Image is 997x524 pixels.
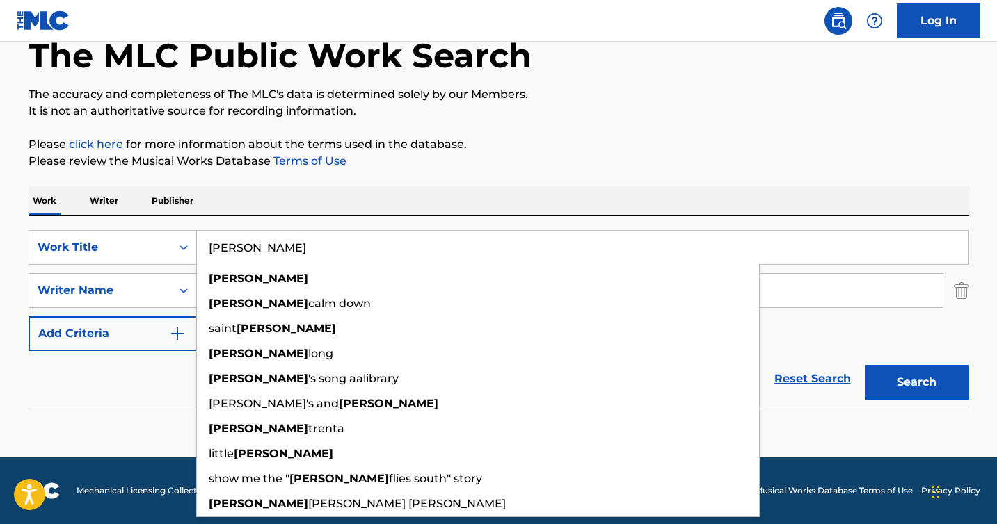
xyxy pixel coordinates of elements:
[29,35,532,76] h1: The MLC Public Work Search
[755,484,913,497] a: Musical Works Database Terms of Use
[866,13,883,29] img: help
[29,316,197,351] button: Add Criteria
[830,13,847,29] img: search
[29,103,969,120] p: It is not an authoritative source for recording information.
[17,482,60,499] img: logo
[237,322,336,335] strong: [PERSON_NAME]
[897,3,980,38] a: Log In
[29,230,969,407] form: Search Form
[29,153,969,170] p: Please review the Musical Works Database
[308,372,399,385] span: 's song aalibrary
[308,297,371,310] span: calm down
[29,136,969,153] p: Please for more information about the terms used in the database.
[169,325,186,342] img: 9d2ae6d4665cec9f34b9.svg
[209,372,308,385] strong: [PERSON_NAME]
[271,154,346,167] a: Terms of Use
[767,363,858,394] a: Reset Search
[308,497,506,510] span: [PERSON_NAME] [PERSON_NAME]
[209,397,339,410] span: [PERSON_NAME]'s and
[209,272,308,285] strong: [PERSON_NAME]
[954,273,969,308] img: Delete Criterion
[861,7,888,35] div: Help
[209,497,308,510] strong: [PERSON_NAME]
[147,186,198,215] p: Publisher
[209,422,308,435] strong: [PERSON_NAME]
[29,186,61,215] p: Work
[17,10,70,31] img: MLC Logo
[209,297,308,310] strong: [PERSON_NAME]
[824,7,852,35] a: Public Search
[29,86,969,103] p: The accuracy and completeness of The MLC's data is determined solely by our Members.
[389,472,482,485] span: flies south" story
[86,186,122,215] p: Writer
[209,472,289,485] span: show me the "
[209,447,234,460] span: little
[77,484,238,497] span: Mechanical Licensing Collective © 2025
[932,471,940,513] div: Drag
[308,422,344,435] span: trenta
[234,447,333,460] strong: [PERSON_NAME]
[209,347,308,360] strong: [PERSON_NAME]
[927,457,997,524] iframe: Chat Widget
[289,472,389,485] strong: [PERSON_NAME]
[308,347,333,360] span: long
[38,239,163,256] div: Work Title
[865,365,969,400] button: Search
[921,484,980,497] a: Privacy Policy
[38,282,163,299] div: Writer Name
[69,138,123,151] a: click here
[339,397,438,410] strong: [PERSON_NAME]
[209,322,237,335] span: saint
